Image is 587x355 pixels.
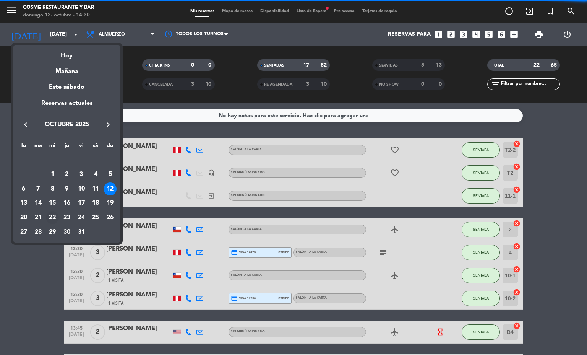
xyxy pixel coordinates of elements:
td: OCT. [16,153,117,168]
div: 8 [46,182,59,195]
td: 28 de octubre de 2025 [31,225,45,239]
div: 31 [75,226,88,239]
div: 14 [32,197,45,210]
td: 4 de octubre de 2025 [89,167,103,182]
div: 12 [104,182,117,195]
div: 1 [46,168,59,181]
div: 17 [75,197,88,210]
div: 3 [75,168,88,181]
td: 21 de octubre de 2025 [31,210,45,225]
div: 21 [32,211,45,224]
td: 14 de octubre de 2025 [31,196,45,211]
th: martes [31,141,45,153]
td: 22 de octubre de 2025 [45,210,60,225]
td: 3 de octubre de 2025 [74,167,89,182]
td: 5 de octubre de 2025 [103,167,117,182]
span: octubre 2025 [32,120,101,130]
div: 26 [104,211,117,224]
div: 20 [17,211,30,224]
div: 11 [89,182,102,195]
td: 24 de octubre de 2025 [74,210,89,225]
td: 26 de octubre de 2025 [103,210,117,225]
td: 19 de octubre de 2025 [103,196,117,211]
i: keyboard_arrow_right [104,120,113,129]
div: 6 [17,182,30,195]
th: sábado [89,141,103,153]
td: 1 de octubre de 2025 [45,167,60,182]
td: 29 de octubre de 2025 [45,225,60,239]
th: viernes [74,141,89,153]
td: 2 de octubre de 2025 [60,167,74,182]
td: 17 de octubre de 2025 [74,196,89,211]
td: 10 de octubre de 2025 [74,182,89,196]
div: Este sábado [13,77,120,98]
td: 31 de octubre de 2025 [74,225,89,239]
div: 2 [60,168,73,181]
div: Hoy [13,45,120,61]
div: 30 [60,226,73,239]
button: keyboard_arrow_right [101,120,115,130]
div: 7 [32,182,45,195]
div: 25 [89,211,102,224]
td: 20 de octubre de 2025 [16,210,31,225]
td: 12 de octubre de 2025 [103,182,117,196]
div: Reservas actuales [13,98,120,114]
div: 15 [46,197,59,210]
div: 28 [32,226,45,239]
div: 23 [60,211,73,224]
th: jueves [60,141,74,153]
div: 10 [75,182,88,195]
button: keyboard_arrow_left [19,120,32,130]
td: 11 de octubre de 2025 [89,182,103,196]
div: 27 [17,226,30,239]
td: 15 de octubre de 2025 [45,196,60,211]
div: 18 [89,197,102,210]
th: lunes [16,141,31,153]
i: keyboard_arrow_left [21,120,30,129]
td: 27 de octubre de 2025 [16,225,31,239]
td: 16 de octubre de 2025 [60,196,74,211]
div: 4 [89,168,102,181]
th: domingo [103,141,117,153]
td: 9 de octubre de 2025 [60,182,74,196]
div: 24 [75,211,88,224]
td: 13 de octubre de 2025 [16,196,31,211]
div: 16 [60,197,73,210]
td: 18 de octubre de 2025 [89,196,103,211]
div: 9 [60,182,73,195]
td: 23 de octubre de 2025 [60,210,74,225]
div: 29 [46,226,59,239]
div: Mañana [13,61,120,77]
div: 19 [104,197,117,210]
td: 7 de octubre de 2025 [31,182,45,196]
div: 5 [104,168,117,181]
td: 30 de octubre de 2025 [60,225,74,239]
th: miércoles [45,141,60,153]
div: 22 [46,211,59,224]
td: 6 de octubre de 2025 [16,182,31,196]
td: 8 de octubre de 2025 [45,182,60,196]
div: 13 [17,197,30,210]
td: 25 de octubre de 2025 [89,210,103,225]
